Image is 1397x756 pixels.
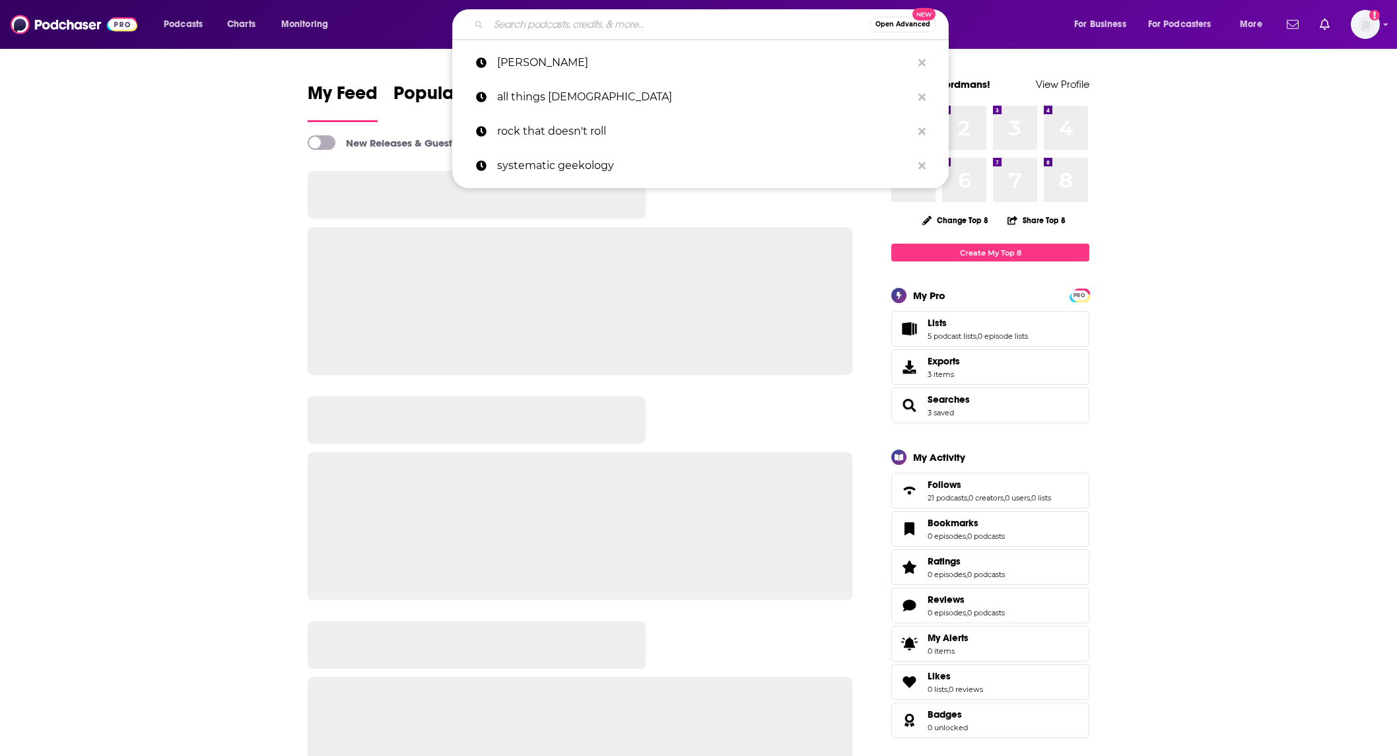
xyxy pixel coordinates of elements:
button: open menu [1140,14,1231,35]
a: PRO [1072,290,1087,300]
a: 0 lists [928,685,947,694]
a: 0 episodes [928,532,966,541]
a: My Feed [308,82,378,122]
img: User Profile [1351,10,1380,39]
div: My Pro [913,289,945,302]
span: , [967,493,969,502]
a: Reviews [928,594,1005,605]
span: Charts [227,15,256,34]
a: View Profile [1036,78,1089,90]
span: Logged in as eerdmans [1351,10,1380,39]
span: My Alerts [928,632,969,644]
span: Reviews [891,588,1089,623]
span: Lists [928,317,947,329]
a: Badges [928,708,968,720]
a: 0 creators [969,493,1004,502]
div: My Activity [913,451,965,464]
svg: Add a profile image [1369,10,1380,20]
span: Likes [891,664,1089,700]
a: 0 episodes [928,570,966,579]
span: Lists [891,311,1089,347]
button: Share Top 8 [1007,207,1066,233]
button: open menu [272,14,345,35]
a: Likes [928,670,983,682]
span: PRO [1072,291,1087,300]
a: 5 podcast lists [928,331,976,341]
span: Bookmarks [928,517,978,529]
span: , [966,532,967,541]
button: Show profile menu [1351,10,1380,39]
a: Exports [891,349,1089,385]
button: open menu [154,14,220,35]
span: Badges [891,703,1089,738]
span: Ratings [928,555,961,567]
a: Lists [896,320,922,338]
span: , [947,685,949,694]
span: For Business [1074,15,1126,34]
span: Podcasts [164,15,203,34]
a: Show notifications dropdown [1281,13,1304,36]
span: Follows [891,473,1089,508]
a: Charts [219,14,263,35]
span: Monitoring [281,15,328,34]
a: all things [DEMOGRAPHIC_DATA] [452,80,949,114]
span: , [976,331,978,341]
a: Searches [896,396,922,415]
button: Open AdvancedNew [869,17,936,32]
span: Follows [928,479,961,491]
span: Likes [928,670,951,682]
a: [PERSON_NAME] [452,46,949,80]
span: Reviews [928,594,965,605]
a: 0 reviews [949,685,983,694]
input: Search podcasts, credits, & more... [489,14,869,35]
a: Bookmarks [928,517,1005,529]
a: 3 saved [928,408,954,417]
span: , [1030,493,1031,502]
p: von helms [497,46,912,80]
a: 0 episodes [928,608,966,617]
img: Podchaser - Follow, Share and Rate Podcasts [11,12,137,37]
a: systematic geekology [452,149,949,183]
a: 21 podcasts [928,493,967,502]
a: 0 users [1005,493,1030,502]
span: Exports [928,355,960,367]
a: Show notifications dropdown [1314,13,1335,36]
span: My Alerts [896,635,922,653]
a: Ratings [928,555,1005,567]
span: Exports [896,358,922,376]
a: Create My Top 8 [891,244,1089,261]
button: open menu [1065,14,1143,35]
span: Searches [891,388,1089,423]
a: 0 podcasts [967,608,1005,617]
a: Badges [896,711,922,730]
span: My Feed [308,82,378,112]
a: Likes [896,673,922,691]
a: Follows [928,479,1051,491]
span: New [912,8,936,20]
a: Reviews [896,596,922,615]
a: New Releases & Guests Only [308,135,481,150]
a: 0 unlocked [928,723,968,732]
a: 0 lists [1031,493,1051,502]
span: Ratings [891,549,1089,585]
a: Follows [896,481,922,500]
a: 0 podcasts [967,532,1005,541]
a: 0 episode lists [978,331,1028,341]
a: 0 podcasts [967,570,1005,579]
span: Bookmarks [891,511,1089,547]
span: Searches [928,394,970,405]
a: Bookmarks [896,520,922,538]
a: Lists [928,317,1028,329]
p: rock that doesn't roll [497,114,912,149]
p: systematic geekology [497,149,912,183]
a: My Alerts [891,626,1089,662]
span: More [1240,15,1262,34]
a: rock that doesn't roll [452,114,949,149]
span: , [966,570,967,579]
span: For Podcasters [1148,15,1211,34]
span: , [1004,493,1005,502]
span: Badges [928,708,962,720]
